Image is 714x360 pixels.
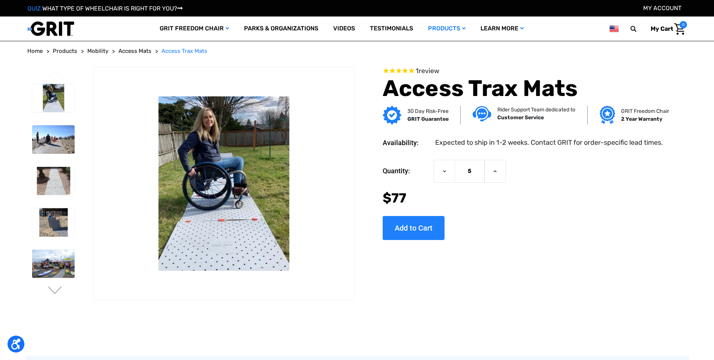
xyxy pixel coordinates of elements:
[383,106,401,124] img: GRIT Guarantee
[27,5,42,12] span: QUIZ:
[634,21,645,37] input: Search
[497,106,575,114] p: Rider Support Team dedicated to
[651,25,673,32] span: My Cart
[473,106,491,121] img: Customer service
[621,116,662,122] strong: 2 Year Warranty
[87,48,108,54] span: Mobility
[326,16,362,41] a: Videos
[383,160,430,182] label: Quantity:
[362,16,421,41] a: Testimonials
[47,70,63,79] button: Go to slide 6 of 6
[680,21,687,28] span: 0
[407,116,449,122] strong: GRIT Guarantee
[609,24,618,33] img: us.png
[27,47,687,55] nav: Breadcrumb
[674,23,685,35] img: Cart
[32,84,75,112] img: Access Trax Mats
[416,67,439,75] span: 1 reviews
[383,216,445,240] input: Add to Cart
[47,286,63,295] button: Go to slide 2 of 6
[27,5,183,12] a: QUIZ:WHAT TYPE OF WHEELCHAIR IS RIGHT FOR YOU?
[645,21,687,37] a: Cart with 0 items
[27,48,43,54] span: Home
[152,16,237,41] a: GRIT Freedom Chair
[118,47,151,55] a: Access Mats
[162,48,207,54] span: Access Trax Mats
[93,96,354,270] img: Access Trax Mats
[32,167,75,195] img: Access Trax Mats
[383,75,667,102] h1: Access Trax Mats
[383,138,430,148] dt: Availability:
[237,16,326,41] a: Parks & Organizations
[32,208,75,237] img: Access Trax Mats
[162,47,207,55] a: Access Trax Mats
[27,21,74,36] img: GRIT All-Terrain Wheelchair and Mobility Equipment
[421,16,473,41] a: Products
[643,4,681,12] a: Account
[32,125,75,154] img: Access Trax Mats
[118,48,151,54] span: Access Mats
[383,67,667,75] span: Rated 5.0 out of 5 stars 1 reviews
[87,47,108,55] a: Mobility
[407,107,449,115] p: 30 Day Risk-Free
[497,114,544,121] strong: Customer Service
[32,250,75,278] img: Access Trax Mats
[600,106,615,124] img: Grit freedom
[383,190,406,206] span: $77
[435,138,663,148] dd: Expected to ship in 1-2 weeks. Contact GRIT for order-specific lead times.
[53,48,77,54] span: Products
[621,107,669,115] p: GRIT Freedom Chair
[53,47,77,55] a: Products
[419,67,439,75] span: review
[612,312,711,347] iframe: Tidio Chat
[27,47,43,55] a: Home
[473,16,531,41] a: Learn More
